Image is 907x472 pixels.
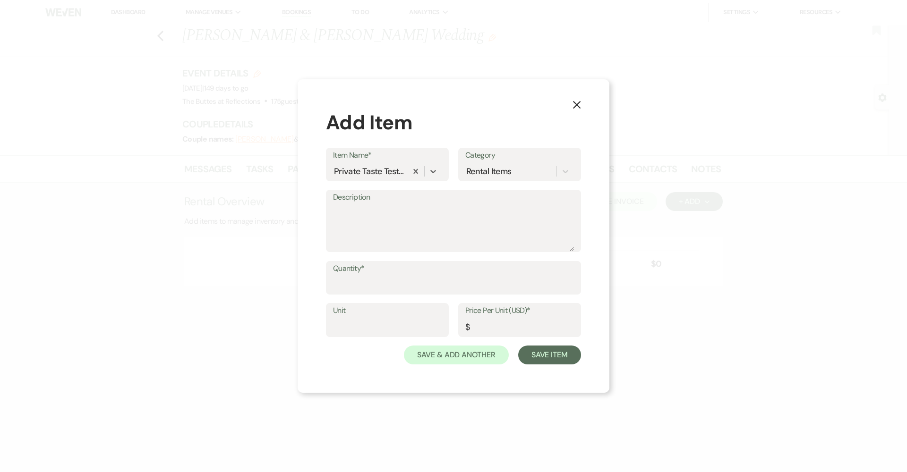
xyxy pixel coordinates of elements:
div: Add Item [326,108,581,137]
label: Description [333,191,574,204]
div: Rental Items [466,165,511,177]
button: Save Item [518,346,581,364]
label: Unit [333,304,442,318]
label: Price Per Unit (USD)* [465,304,574,318]
label: Item Name* [333,149,442,162]
div: Private Taste Testing [334,165,404,177]
div: $ [465,321,470,334]
button: Save & Add Another [404,346,509,364]
label: Category [465,149,574,162]
label: Quantity* [333,262,574,276]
